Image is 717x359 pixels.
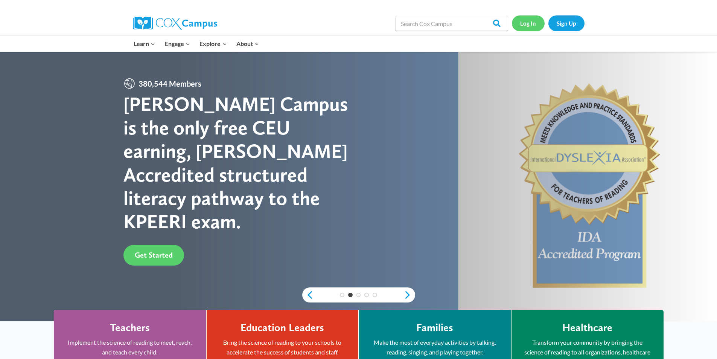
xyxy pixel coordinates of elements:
button: Child menu of About [231,36,264,52]
a: 4 [364,293,369,297]
h4: Teachers [110,321,150,334]
button: Child menu of Engage [160,36,195,52]
h4: Education Leaders [241,321,324,334]
p: Implement the science of reading to meet, reach, and teach every child. [65,338,195,357]
a: Log In [512,15,545,31]
div: [PERSON_NAME] Campus is the only free CEU earning, [PERSON_NAME] Accredited structured literacy p... [123,92,359,233]
a: 2 [348,293,353,297]
a: 3 [356,293,361,297]
a: 1 [340,293,344,297]
input: Search Cox Campus [395,16,508,31]
a: Get Started [123,245,184,266]
p: Make the most of everyday activities by talking, reading, singing, and playing together. [370,338,499,357]
a: previous [302,290,314,299]
img: Cox Campus [133,17,217,30]
p: Bring the science of reading to your schools to accelerate the success of students and staff. [218,338,347,357]
a: Sign Up [548,15,585,31]
button: Child menu of Explore [195,36,232,52]
nav: Secondary Navigation [512,15,585,31]
span: 380,544 Members [135,78,204,90]
h4: Families [416,321,453,334]
a: 5 [373,293,377,297]
div: content slider buttons [302,287,415,302]
a: next [404,290,415,299]
button: Child menu of Learn [129,36,160,52]
span: Get Started [135,251,173,260]
h4: Healthcare [562,321,612,334]
nav: Primary Navigation [129,36,264,52]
